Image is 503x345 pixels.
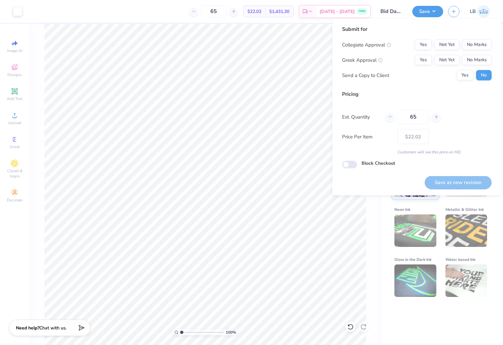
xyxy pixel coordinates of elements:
label: Block Checkout [362,160,395,167]
div: Send a Copy to Client [342,71,389,79]
span: Clipart & logos [3,168,26,179]
span: $22.02 [247,8,261,15]
span: Decorate [7,198,22,203]
span: [DATE] - [DATE] [320,8,355,15]
button: Not Yet [434,40,459,50]
button: Yes [415,55,432,65]
button: Yes [415,40,432,50]
img: Water based Ink [445,264,487,297]
img: Glow in the Dark Ink [394,264,436,297]
div: Customers will see this price on HQ. [342,149,492,155]
img: Laken Brown [477,5,490,18]
span: Water based Ink [445,256,475,263]
span: Upload [8,120,21,125]
strong: Need help? [16,325,39,331]
a: LB [470,5,490,18]
label: Est. Quantity [342,113,381,121]
button: No Marks [462,55,492,65]
input: – – [201,6,226,17]
span: $1,431.30 [269,8,289,15]
div: Greek Approval [342,56,383,64]
span: Add Text [7,96,22,101]
span: 100 % [226,329,236,335]
span: LB [470,8,476,15]
input: – – [397,109,429,124]
img: Neon Ink [394,214,436,247]
span: Chat with us. [39,325,67,331]
div: Collegiate Approval [342,41,391,48]
button: Yes [457,70,473,81]
button: No Marks [462,40,492,50]
span: Designs [7,72,22,77]
img: Metallic & Glitter Ink [445,214,487,247]
input: Untitled Design [376,5,407,18]
button: Not Yet [434,55,459,65]
span: Image AI [7,48,22,53]
span: Metallic & Glitter Ink [445,206,484,213]
span: Greek [10,144,20,149]
div: Submit for [342,25,492,33]
button: Save [412,6,443,17]
button: No [476,70,492,81]
div: Pricing [342,90,492,98]
span: Neon Ink [394,206,410,213]
label: Price Per Item [342,133,392,140]
span: Glow in the Dark Ink [394,256,431,263]
span: FREE [359,9,365,14]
